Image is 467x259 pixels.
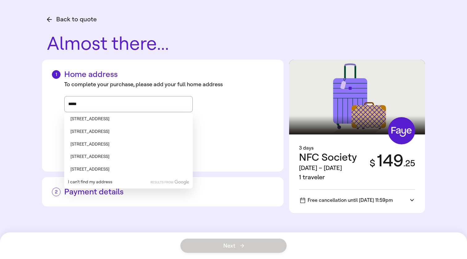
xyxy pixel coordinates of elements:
[299,151,357,163] span: NFC Society
[64,80,274,89] div: To complete your purchase, please add your full home address
[68,100,189,109] input: Street address, city, state
[403,158,415,168] span: . 25
[64,138,193,151] li: [STREET_ADDRESS]
[47,34,425,53] h1: Almost there...
[299,144,415,152] div: 3 days
[64,151,193,163] li: [STREET_ADDRESS]
[52,70,274,79] h2: Home address
[300,197,393,203] span: Free cancellation until [DATE] 11:59pm
[64,125,193,138] li: [STREET_ADDRESS]
[299,163,357,173] div: [DATE] – [DATE]
[52,187,274,197] h2: Payment details
[180,239,287,253] button: Next
[362,152,415,182] div: 149
[64,113,193,125] li: [STREET_ADDRESS]
[68,180,112,185] button: I can’t find my address
[370,158,375,169] span: $
[223,243,244,248] span: Next
[64,163,193,176] li: [STREET_ADDRESS]
[299,173,357,182] div: 1 traveler
[47,15,97,24] button: Back to quote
